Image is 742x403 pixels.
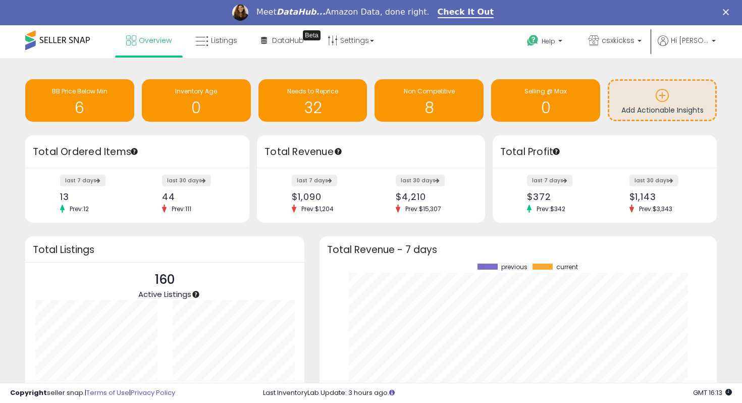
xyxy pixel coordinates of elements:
div: Last InventoryLab Update: 3 hours ago. [263,388,732,398]
i: Click here to read more about un-synced listings. [389,389,395,396]
div: 13 [60,191,130,202]
a: BB Price Below Min 6 [25,79,134,122]
a: Hi [PERSON_NAME] [658,35,716,58]
span: Hi [PERSON_NAME] [671,35,709,45]
div: $372 [527,191,597,202]
div: $1,143 [629,191,699,202]
span: Listings [211,35,237,45]
span: Needs to Reprice [287,87,338,95]
label: last 30 days [162,175,211,186]
span: Prev: $1,204 [296,205,339,213]
a: csxkickss [581,25,649,58]
span: DataHub [272,35,304,45]
a: Inventory Age 0 [142,79,251,122]
span: Prev: $15,307 [400,205,446,213]
span: Prev: $342 [532,205,570,213]
div: Tooltip anchor [130,147,139,156]
p: 160 [138,270,191,289]
div: Meet Amazon Data, done right. [256,7,430,17]
span: Help [542,37,555,45]
span: previous [501,264,527,271]
h3: Total Profit [500,145,709,159]
a: DataHub [253,25,311,56]
span: Active Listings [138,289,191,299]
h1: 0 [496,99,595,116]
div: 44 [162,191,232,202]
a: Privacy Policy [131,388,175,397]
label: last 7 days [292,175,337,186]
span: Overview [139,35,172,45]
h3: Total Ordered Items [33,145,242,159]
div: seller snap | | [10,388,175,398]
a: Terms of Use [86,388,129,397]
b: 160 [74,380,87,392]
a: Listings [188,25,245,56]
a: Selling @ Max 0 [491,79,600,122]
span: csxkickss [602,35,634,45]
label: last 30 days [396,175,445,186]
a: Non Competitive 8 [375,79,484,122]
span: Inventory Age [175,87,217,95]
h3: Total Revenue - 7 days [327,246,709,254]
h3: Total Revenue [264,145,478,159]
h1: 8 [380,99,479,116]
div: $1,090 [292,191,363,202]
span: 2025-09-17 16:13 GMT [693,388,732,397]
div: Tooltip anchor [303,30,321,40]
div: Tooltip anchor [334,147,343,156]
div: Tooltip anchor [552,147,561,156]
a: Needs to Reprice 32 [258,79,367,122]
span: Prev: $3,343 [634,205,677,213]
a: Add Actionable Insights [609,81,715,120]
img: Profile image for Georgie [232,5,248,21]
strong: Copyright [10,388,47,397]
div: Tooltip anchor [191,290,200,299]
h1: 0 [147,99,246,116]
span: BB Price Below Min [52,87,108,95]
a: Overview [119,25,179,56]
div: $4,210 [396,191,467,202]
label: last 7 days [527,175,572,186]
h1: 6 [30,99,129,116]
span: Add Actionable Insights [621,105,704,115]
label: last 30 days [629,175,678,186]
span: Prev: 12 [65,205,94,213]
span: Non Competitive [404,87,455,95]
span: Selling @ Max [524,87,567,95]
span: current [556,264,578,271]
label: last 7 days [60,175,105,186]
b: 128 [210,380,224,392]
div: Close [723,9,733,15]
a: Settings [320,25,382,56]
i: DataHub... [277,7,326,17]
a: Help [519,27,572,58]
a: Check It Out [438,7,494,18]
span: Prev: 111 [167,205,196,213]
i: Get Help [526,34,539,47]
h3: Total Listings [33,246,297,254]
h1: 32 [263,99,362,116]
